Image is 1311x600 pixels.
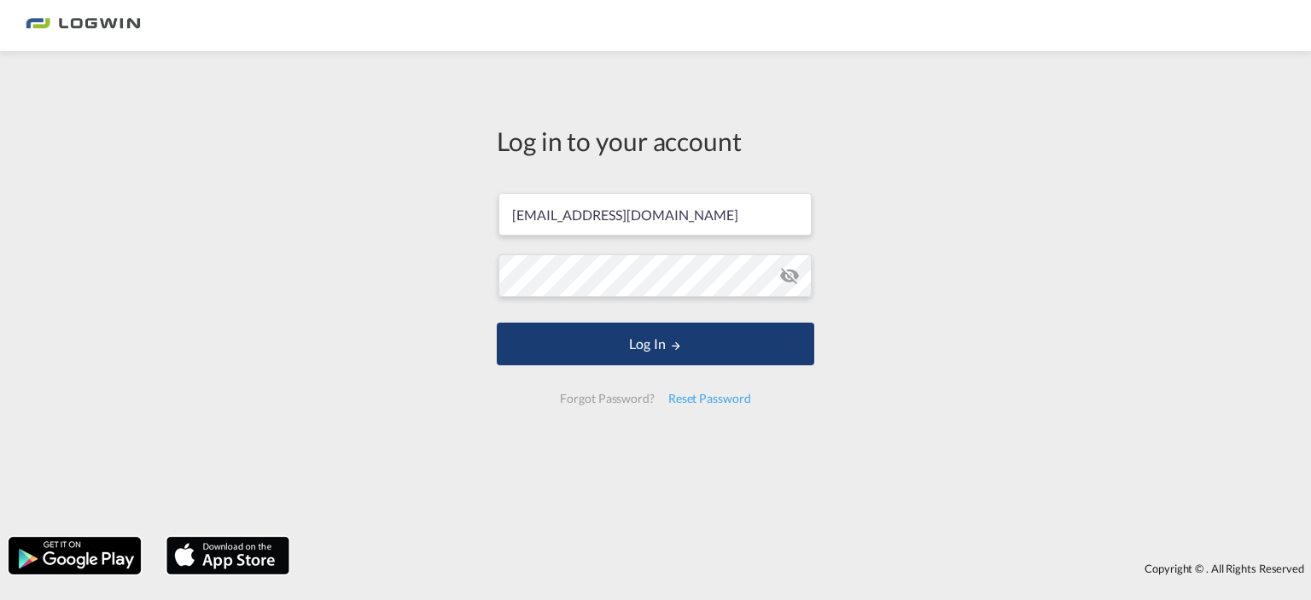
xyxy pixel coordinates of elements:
[553,383,661,414] div: Forgot Password?
[498,193,812,236] input: Enter email/phone number
[165,535,291,576] img: apple.png
[497,123,814,159] div: Log in to your account
[26,7,141,45] img: bc73a0e0d8c111efacd525e4c8ad7d32.png
[7,535,143,576] img: google.png
[779,265,800,286] md-icon: icon-eye-off
[497,323,814,365] button: LOGIN
[661,383,758,414] div: Reset Password
[298,554,1311,583] div: Copyright © . All Rights Reserved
